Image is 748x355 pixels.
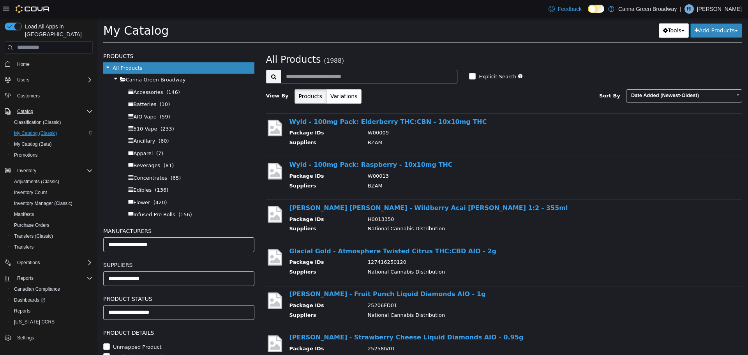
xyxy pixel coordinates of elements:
[11,317,58,327] a: [US_STATE] CCRS
[17,77,29,83] span: Users
[6,242,157,252] h5: Suppliers
[36,157,70,163] span: Concentrates
[15,47,45,53] span: All Products
[11,150,93,160] span: Promotions
[81,194,95,200] span: (156)
[11,242,37,252] a: Transfers
[14,274,93,283] span: Reports
[14,119,61,125] span: Classification (Classic)
[192,121,265,131] th: Suppliers
[265,250,628,260] td: National Cannabis Distribution
[6,34,157,43] h5: Products
[618,4,677,14] p: Canna Green Broadway
[14,91,93,101] span: Customers
[14,258,43,267] button: Operations
[11,118,64,127] a: Classification (Classic)
[8,187,96,198] button: Inventory Count
[192,164,265,174] th: Suppliers
[8,117,96,128] button: Classification (Classic)
[14,333,93,343] span: Settings
[265,336,628,346] td: National Cannabis Distribution
[14,200,72,207] span: Inventory Manager (Classic)
[2,332,96,343] button: Settings
[14,286,60,292] span: Canadian Compliance
[8,150,96,161] button: Promotions
[192,111,265,121] th: Package IDs
[11,129,60,138] a: My Catalog (Classic)
[14,59,93,69] span: Home
[8,231,96,242] button: Transfers (Classic)
[11,140,93,149] span: My Catalog (Beta)
[16,5,50,13] img: Cova
[8,242,96,253] button: Transfers
[2,273,96,284] button: Reports
[14,258,93,267] span: Operations
[11,242,93,252] span: Transfers
[8,139,96,150] button: My Catalog (Beta)
[11,210,93,219] span: Manifests
[17,260,40,266] span: Operations
[169,273,186,292] img: missing-image.png
[593,5,645,20] button: Add Products
[8,306,96,316] button: Reports
[2,58,96,70] button: Home
[14,308,30,314] span: Reports
[265,121,628,131] td: BZAM
[6,208,157,218] h5: Manufacturers
[36,83,59,89] span: Batteries
[169,316,186,335] img: missing-image.png
[14,75,93,85] span: Users
[697,4,742,14] p: [PERSON_NAME]
[192,316,426,323] a: [PERSON_NAME] - Strawberry Cheese Liquid Diamonds AIO - 0.95g
[529,72,634,84] span: Date Added (Newest-Oldest)
[192,154,265,164] th: Package IDs
[11,129,93,138] span: My Catalog (Classic)
[192,293,265,303] th: Suppliers
[8,209,96,220] button: Manifests
[17,168,36,174] span: Inventory
[226,39,247,46] small: (1988)
[14,335,71,343] label: Available by Dropship
[14,130,57,136] span: My Catalog (Classic)
[8,198,96,209] button: Inventory Manager (Classic)
[192,240,265,250] th: Package IDs
[197,71,229,86] button: Products
[14,222,49,228] span: Purchase Orders
[192,100,390,108] a: Wyld - 100mg Pack: Elderberry THC:CBN - 10x10mg THC
[11,306,34,316] a: Reports
[169,144,186,163] img: missing-image.png
[687,4,692,14] span: RI
[684,4,694,14] div: Raven Irwin
[36,132,55,138] span: Apparel
[265,198,628,207] td: H0013350
[14,178,59,185] span: Adjustments (Classic)
[192,284,265,293] th: Package IDs
[2,90,96,101] button: Customers
[11,199,93,208] span: Inventory Manager (Classic)
[2,165,96,176] button: Inventory
[59,132,66,138] span: (7)
[14,91,43,101] a: Customers
[17,335,34,341] span: Settings
[169,75,191,81] span: View By
[192,143,355,150] a: Wyld - 100mg Pack: Raspberry - 10x10mg THC
[545,1,585,17] a: Feedback
[8,220,96,231] button: Purchase Orders
[8,284,96,295] button: Canadian Compliance
[14,152,38,158] span: Promotions
[14,189,47,196] span: Inventory Count
[14,333,37,343] a: Settings
[11,150,41,160] a: Promotions
[14,141,52,147] span: My Catalog (Beta)
[11,140,55,149] a: My Catalog (Beta)
[36,182,53,187] span: Flower
[17,93,40,99] span: Customers
[6,310,157,320] h5: Product Details
[11,306,93,316] span: Reports
[36,120,58,126] span: Ancillary
[14,107,36,116] button: Catalog
[502,75,523,81] span: Sort By
[11,284,93,294] span: Canadian Compliance
[17,275,34,281] span: Reports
